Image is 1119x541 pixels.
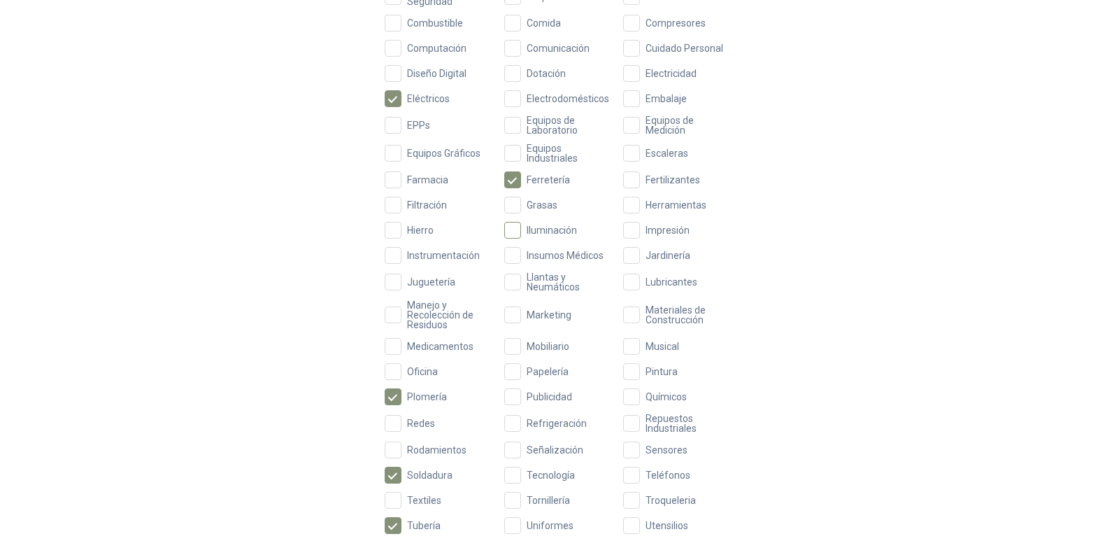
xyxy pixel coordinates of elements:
[640,225,695,235] span: Impresión
[640,367,683,377] span: Pintura
[521,367,574,377] span: Papelería
[521,43,595,53] span: Comunicación
[401,392,452,402] span: Plomería
[521,18,566,28] span: Comida
[401,342,479,351] span: Medicamentos
[640,305,734,325] span: Materiales de Construcción
[521,200,563,210] span: Grasas
[640,496,701,505] span: Troqueleria
[521,419,592,428] span: Refrigeración
[521,115,615,135] span: Equipos de Laboratorio
[640,18,711,28] span: Compresores
[401,225,439,235] span: Hierro
[521,94,615,104] span: Electrodomésticos
[521,310,577,320] span: Marketing
[640,414,734,433] span: Repuestos Industriales
[401,120,436,130] span: EPPs
[640,115,734,135] span: Equipos de Medición
[640,69,702,78] span: Electricidad
[401,94,455,104] span: Eléctricos
[401,175,454,185] span: Farmacia
[401,251,485,260] span: Instrumentación
[401,18,469,28] span: Combustible
[401,496,447,505] span: Textiles
[521,521,579,531] span: Uniformes
[521,251,609,260] span: Insumos Médicos
[401,200,452,210] span: Filtración
[521,392,578,402] span: Publicidad
[401,69,472,78] span: Diseño Digital
[640,200,712,210] span: Herramientas
[640,94,692,104] span: Embalaje
[401,367,443,377] span: Oficina
[521,445,589,455] span: Señalización
[521,470,580,480] span: Tecnología
[640,251,696,260] span: Jardinería
[401,419,441,428] span: Redes
[640,445,693,455] span: Sensores
[401,445,472,455] span: Rodamientos
[521,69,571,78] span: Dotación
[401,277,461,287] span: Juguetería
[640,392,692,402] span: Químicos
[401,470,458,480] span: Soldadura
[521,225,583,235] span: Iluminación
[640,277,703,287] span: Lubricantes
[401,300,496,330] span: Manejo y Recolección de Residuos
[401,148,486,158] span: Equipos Gráficos
[640,43,729,53] span: Cuidado Personal
[521,342,575,351] span: Mobiliario
[521,496,576,505] span: Tornillería
[640,470,696,480] span: Teléfonos
[521,272,615,292] span: Llantas y Neumáticos
[640,342,685,351] span: Musical
[401,521,446,531] span: Tubería
[640,148,694,158] span: Escaleras
[640,175,706,185] span: Fertilizantes
[521,143,615,163] span: Equipos Industriales
[640,521,694,531] span: Utensilios
[401,43,472,53] span: Computación
[521,175,576,185] span: Ferretería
